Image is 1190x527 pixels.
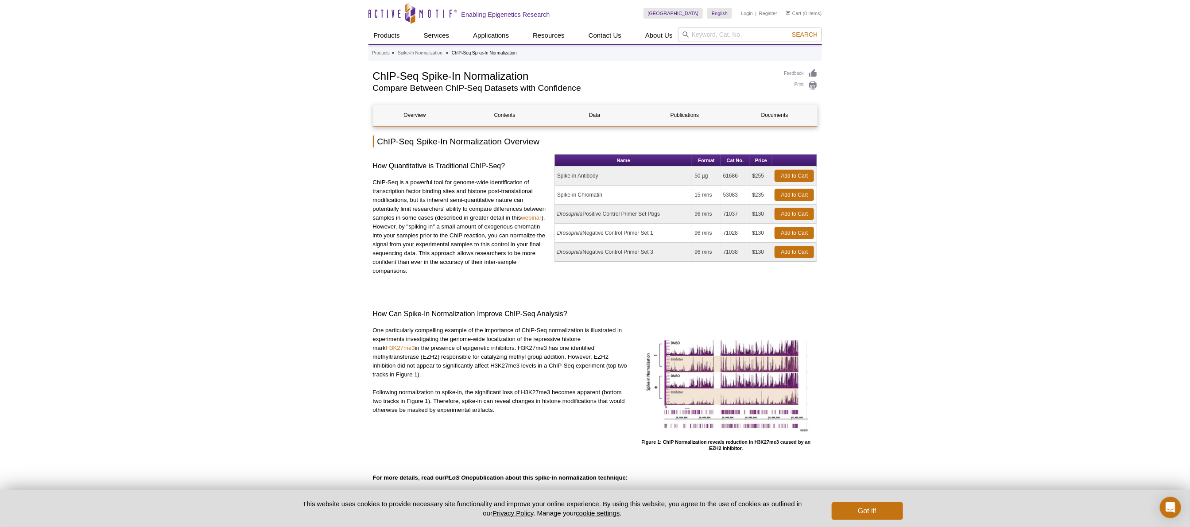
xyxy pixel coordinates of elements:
a: Add to Cart [775,170,814,182]
li: » [446,50,449,55]
em: PLoS One [445,474,473,481]
a: Services [419,27,455,44]
td: $235 [750,186,773,205]
a: Add to Cart [775,208,814,220]
a: Print [784,81,818,90]
a: Products [372,49,390,57]
p: This website uses cookies to provide necessary site functionality and improve your online experie... [287,499,818,518]
a: webinar [521,214,541,221]
button: Got it! [832,502,903,520]
a: English [707,8,732,19]
h2: Enabling Epigenetics Research [461,11,550,19]
td: 96 rxns [692,224,721,243]
i: Drosophila [557,249,582,255]
a: Register [759,10,777,16]
a: H3K27me3 [386,345,415,351]
i: Drosophila [557,230,582,236]
td: 71037 [721,205,750,224]
li: (0 items) [786,8,822,19]
a: Add to Cart [775,246,814,258]
td: 71028 [721,224,750,243]
a: Feedback [784,69,818,78]
i: Drosophila [557,211,582,217]
a: Applications [468,27,514,44]
div: Open Intercom Messenger [1160,497,1181,518]
img: Your Cart [786,11,790,15]
td: $130 [750,224,773,243]
td: Positive Control Primer Set Pbgs [555,205,692,224]
td: $130 [750,205,773,224]
img: ChIP Normalization reveals changes in H3K27me3 levels following treatment with EZH2 inhibitor. [637,326,814,437]
td: 96 rxns [692,205,721,224]
li: » [392,50,395,55]
td: $255 [750,167,773,186]
a: Add to Cart [775,189,814,201]
a: Data [553,105,636,126]
li: ChIP-Seq Spike-In Normalization [452,50,517,55]
li: | [756,8,757,19]
td: 71038 [721,243,750,262]
a: Contact Us [583,27,627,44]
td: Spike-in Antibody [555,167,692,186]
th: Format [692,155,721,167]
a: Cart [786,10,802,16]
a: Spike-In Normalization [398,49,442,57]
td: 96 rxns [692,243,721,262]
a: Publications [643,105,726,126]
a: Login [741,10,753,16]
td: Negative Control Primer Set 1 [555,224,692,243]
h2: Compare Between ChIP-Seq Datasets with Confidence [373,84,775,92]
th: Name [555,155,692,167]
h3: How Can Spike-In Normalization Improve ChIP-Seq Analysis? [373,309,818,319]
td: Negative Control Primer Set 3 [555,243,692,262]
h4: Figure 1: ChIP Normalization reveals reduction in H3K27me3 caused by an EZH2 inhibitor. [635,439,817,451]
p: ChIP-Seq is a powerful tool for genome-wide identification of transcription factor binding sites ... [373,178,548,275]
h3: How Quantitative is Traditional ChIP-Seq? [373,161,548,171]
a: Documents [733,105,816,126]
td: 15 rxns [692,186,721,205]
th: Cat No. [721,155,750,167]
td: 53083 [721,186,750,205]
button: Search [789,31,820,39]
input: Keyword, Cat. No. [678,27,822,42]
td: 61686 [721,167,750,186]
td: 50 µg [692,167,721,186]
span: Search [792,31,818,38]
button: cookie settings [576,509,620,517]
h2: ChIP-Seq Spike-In Normalization Overview [373,136,818,147]
a: Add to Cart [775,227,814,239]
a: Resources [527,27,570,44]
a: [GEOGRAPHIC_DATA] [643,8,703,19]
td: $130 [750,243,773,262]
a: About Us [640,27,678,44]
a: Products [368,27,405,44]
a: Contents [463,105,547,126]
td: Spike-in Chromatin [555,186,692,205]
h1: ChIP-Seq Spike-In Normalization [373,69,775,82]
a: Overview [373,105,457,126]
a: Privacy Policy [492,509,533,517]
strong: For more details, read our publication about this spike-in normalization technique: [373,474,628,481]
th: Price [750,155,773,167]
p: One particularly compelling example of the importance of ChIP-Seq normalization is illustrated in... [373,326,628,379]
p: Following normalization to spike-in, the significant loss of H3K27me3 becomes apparent (bottom tw... [373,388,628,415]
